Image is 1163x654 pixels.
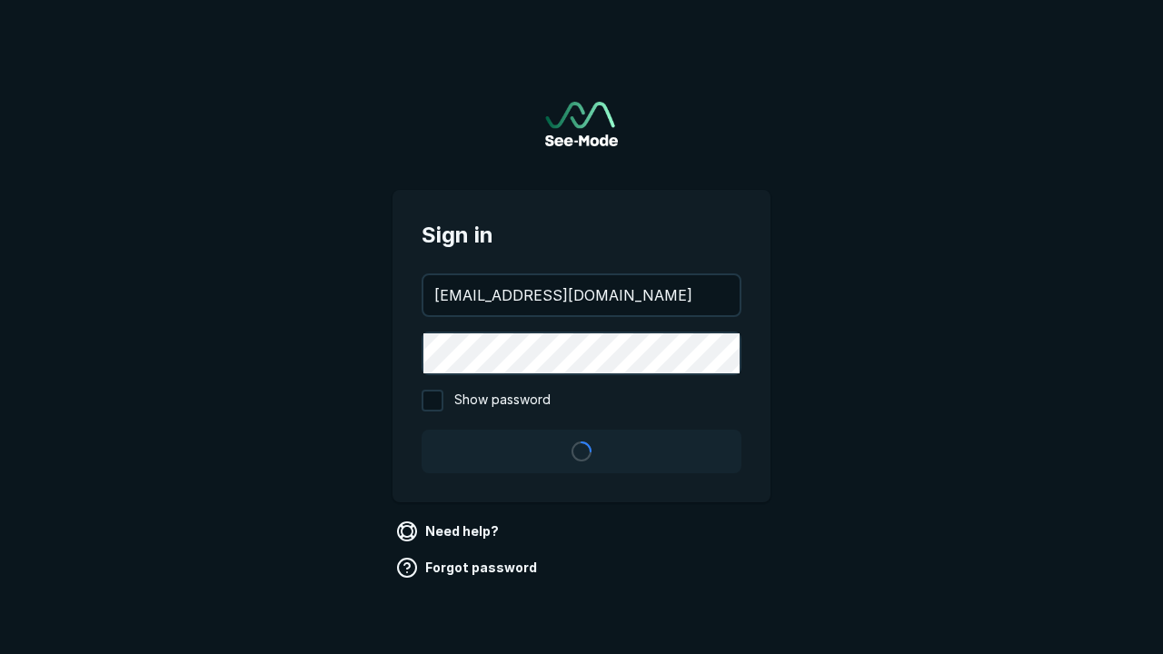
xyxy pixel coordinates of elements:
span: Sign in [422,219,741,252]
input: your@email.com [423,275,740,315]
img: See-Mode Logo [545,102,618,146]
a: Forgot password [393,553,544,582]
a: Go to sign in [545,102,618,146]
span: Show password [454,390,551,411]
a: Need help? [393,517,506,546]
